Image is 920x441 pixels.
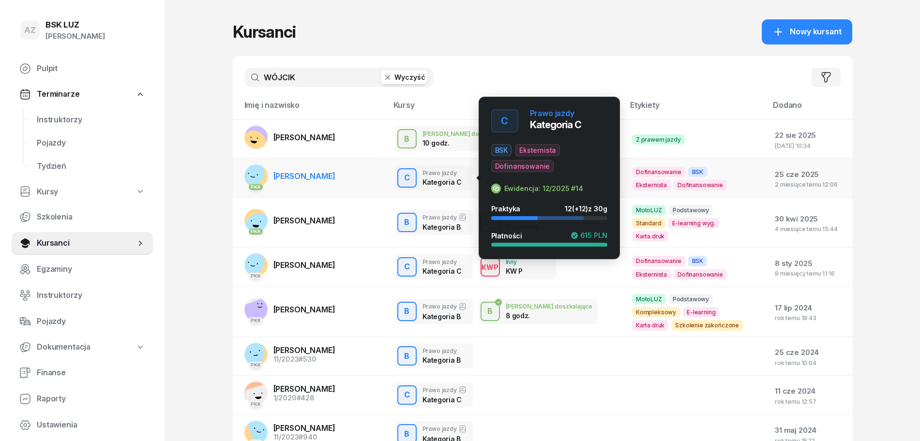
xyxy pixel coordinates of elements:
[632,134,685,145] span: Z prawem jazdy
[506,267,523,275] div: KW P
[775,270,844,277] div: 8 miesięcy temu 11:16
[29,155,153,178] a: Tydzień
[497,112,512,130] div: C
[506,303,592,309] div: [PERSON_NAME] doszkalające
[491,232,528,240] div: Płatności
[775,257,844,270] div: 8 sty 2025
[422,259,462,265] div: Prawo jazdy
[515,144,560,156] span: Eksternista
[422,356,461,364] div: Kategoria B
[422,213,467,221] div: Prawo jazdy
[688,167,708,177] span: BSK
[249,273,263,279] div: PKK
[249,362,263,368] div: PKK
[273,434,335,441] div: 11/2023
[12,258,153,281] a: Egzaminy
[397,168,417,188] button: C
[422,348,461,354] div: Prawo jazdy
[400,259,414,275] div: C
[37,114,145,126] span: Instruktorzy
[244,382,335,405] a: PKK[PERSON_NAME]1/2020#428
[45,30,105,43] div: [PERSON_NAME]
[29,132,153,155] a: Pojazdy
[491,160,554,172] span: Dofinansowanie
[775,398,844,405] div: rok temu 12:57
[632,269,671,279] span: Eksternista
[45,21,105,29] div: BSK LUZ
[400,131,413,147] div: B
[37,289,145,302] span: Instruktorzy
[12,232,153,255] a: Kursanci
[273,260,335,270] span: [PERSON_NAME]
[29,108,153,132] a: Instruktorzy
[397,302,417,321] button: B
[37,211,145,223] span: Szkolenia
[775,315,844,321] div: rok temu 19:43
[530,109,574,117] div: Prawo jazdy
[12,387,153,411] a: Raporty
[12,413,153,437] a: Ustawienia
[37,186,58,198] span: Kursy
[688,256,708,266] span: BSK
[397,213,417,232] button: B
[632,167,685,177] span: Dofinansowanie
[381,71,427,84] button: Wyczyść
[632,294,666,304] span: MotoLUZ
[767,99,852,119] th: Dodano
[775,226,844,232] div: 4 miesiące temu 15:44
[422,139,473,147] div: 10 godz.
[37,88,79,101] span: Terminarze
[481,302,500,321] button: B
[37,341,90,353] span: Dokumentacja
[683,307,719,317] span: E-learning
[632,180,671,190] span: Eksternista
[674,180,727,190] span: Dofinansowanie
[244,343,335,366] a: PKK[PERSON_NAME]11/2023#530
[297,394,315,402] span: #428
[422,131,509,137] div: [PERSON_NAME] doszkalające
[775,360,844,366] div: rok temu 10:04
[244,164,335,188] a: PKK[PERSON_NAME]
[397,129,417,148] button: B
[273,384,335,394] span: [PERSON_NAME]
[632,307,680,317] span: Kompleksowy
[397,385,417,405] button: C
[12,310,153,333] a: Pojazdy
[244,209,335,232] a: PKK[PERSON_NAME]
[273,356,335,363] div: 11/2023
[422,178,462,186] div: Kategoria C
[671,320,743,330] span: Szkolenie zakończone
[775,129,844,142] div: 22 sie 2025
[422,386,467,394] div: Prawo jazdy
[775,213,844,225] div: 30 kwi 2025
[37,160,145,173] span: Tydzień
[397,346,417,366] button: B
[400,348,413,365] div: B
[299,355,316,363] span: #530
[572,205,588,213] span: (+12)
[506,311,556,320] div: 8 godz.
[249,317,263,323] div: PKK
[37,62,145,75] span: Pulpit
[506,259,523,265] div: Inny
[565,205,607,213] div: 12 z 30g
[674,269,727,279] span: Dofinansowanie
[481,257,500,277] button: KWP
[571,232,607,240] div: 615 PLN
[37,237,136,250] span: Kursanci
[632,320,668,330] span: Karta druk
[233,23,296,41] h1: Kursanci
[400,170,414,186] div: C
[37,367,145,379] span: Finanse
[397,257,417,277] button: C
[422,312,467,321] div: Kategoria B
[249,184,263,190] div: PKK
[669,205,713,215] span: Podstawowy
[491,144,512,156] span: BSK
[273,345,335,355] span: [PERSON_NAME]
[668,218,720,228] span: E-learning wyg.
[12,57,153,80] a: Pulpit
[775,346,844,359] div: 25 cze 2024
[273,305,335,314] span: [PERSON_NAME]
[504,184,583,192] div: Ewidencja: 12/2025 #14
